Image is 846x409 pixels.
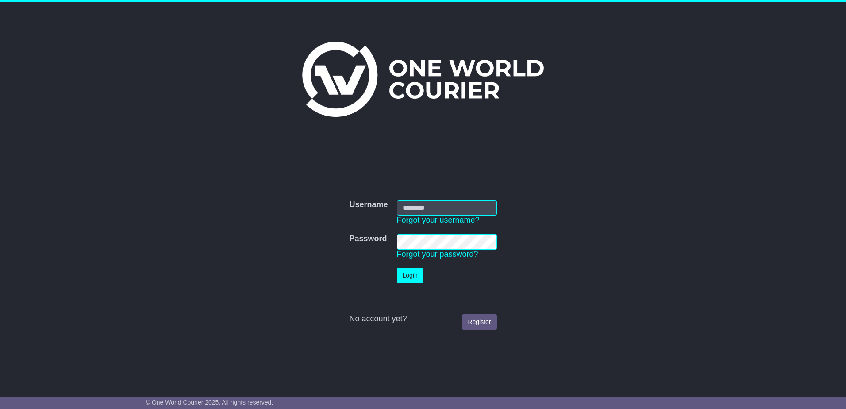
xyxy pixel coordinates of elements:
label: Username [349,200,388,210]
label: Password [349,234,387,244]
a: Forgot your password? [397,250,478,259]
a: Forgot your username? [397,216,480,224]
a: Register [462,314,496,330]
button: Login [397,268,423,283]
div: No account yet? [349,314,496,324]
span: © One World Courier 2025. All rights reserved. [146,399,273,406]
img: One World [302,42,544,117]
